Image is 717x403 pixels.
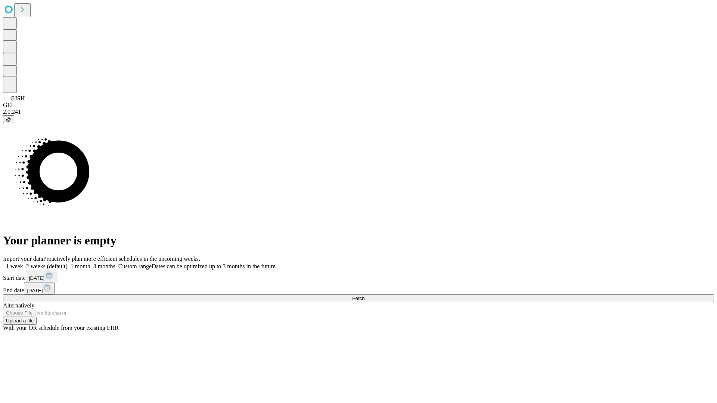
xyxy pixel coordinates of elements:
span: 1 week [6,263,23,269]
span: Alternatively [3,302,34,309]
span: @ [6,116,11,122]
div: 2.0.241 [3,109,714,115]
div: Start date [3,270,714,282]
span: Dates can be optimized up to 3 months in the future. [152,263,277,269]
span: GJSH [10,95,25,101]
span: Fetch [352,296,364,301]
button: @ [3,115,14,123]
span: [DATE] [29,275,44,281]
span: Proactively plan more efficient schedules in the upcoming weeks. [43,256,200,262]
span: With your OR schedule from your existing EHR [3,325,119,331]
span: [DATE] [27,288,43,293]
button: [DATE] [26,270,56,282]
button: Fetch [3,294,714,302]
span: Import your data [3,256,43,262]
button: [DATE] [24,282,55,294]
h1: Your planner is empty [3,234,714,247]
span: Custom range [118,263,152,269]
div: GEI [3,102,714,109]
button: Upload a file [3,317,37,325]
span: 1 month [71,263,90,269]
span: 3 months [93,263,115,269]
span: 2 weeks (default) [26,263,68,269]
div: End date [3,282,714,294]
